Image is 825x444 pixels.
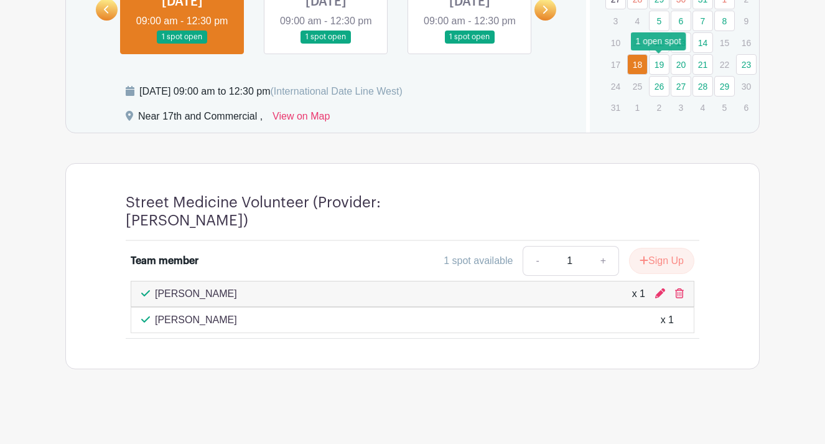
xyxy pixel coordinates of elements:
[649,54,669,75] a: 19
[605,33,626,52] p: 10
[605,77,626,96] p: 24
[671,11,691,31] a: 6
[671,54,691,75] a: 20
[155,286,237,301] p: [PERSON_NAME]
[736,54,757,75] a: 23
[736,98,757,117] p: 6
[627,54,648,75] a: 18
[714,33,735,52] p: 15
[627,33,648,52] p: 11
[588,246,619,276] a: +
[605,55,626,74] p: 17
[131,253,198,268] div: Team member
[692,32,713,53] a: 14
[632,286,645,301] div: x 1
[126,194,468,230] h4: Street Medicine Volunteer (Provider: [PERSON_NAME])
[661,313,674,328] div: x 1
[692,54,713,75] a: 21
[714,11,735,31] a: 8
[605,11,626,31] p: 3
[714,98,735,117] p: 5
[692,11,713,31] a: 7
[692,76,713,97] a: 28
[138,109,263,129] div: Near 17th and Commercial ,
[736,11,757,31] p: 9
[736,33,757,52] p: 16
[523,246,551,276] a: -
[444,253,513,268] div: 1 spot available
[714,55,735,74] p: 22
[649,11,669,31] a: 5
[155,313,237,328] p: [PERSON_NAME]
[605,98,626,117] p: 31
[627,77,648,96] p: 25
[692,98,713,117] p: 4
[631,32,686,50] div: 1 open spot
[629,248,694,274] button: Sign Up
[139,84,403,99] div: [DATE] 09:00 am to 12:30 pm
[627,98,648,117] p: 1
[714,76,735,97] a: 29
[270,86,402,97] span: (International Date Line West)
[273,109,330,129] a: View on Map
[671,76,691,97] a: 27
[627,11,648,31] p: 4
[671,98,691,117] p: 3
[649,98,669,117] p: 2
[736,77,757,96] p: 30
[649,76,669,97] a: 26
